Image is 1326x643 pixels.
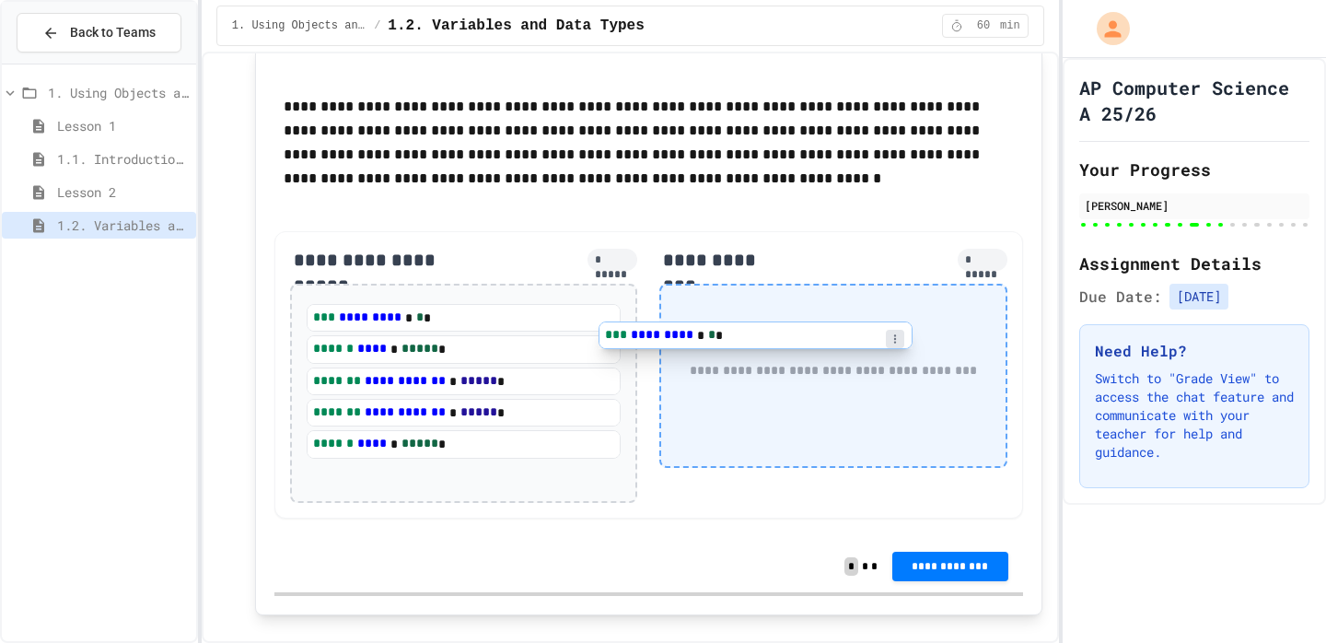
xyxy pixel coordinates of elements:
h2: Your Progress [1079,157,1309,182]
h2: Assignment Details [1079,251,1309,276]
span: 1. Using Objects and Methods [232,18,366,33]
div: My Account [1077,7,1134,50]
span: Due Date: [1079,286,1162,308]
span: / [374,18,380,33]
div: [PERSON_NAME] [1085,197,1304,214]
p: Switch to "Grade View" to access the chat feature and communicate with your teacher for help and ... [1095,369,1294,462]
span: min [1000,18,1020,33]
span: 1.2. Variables and Data Types [388,15,644,37]
button: Back to Teams [17,13,181,53]
span: 60 [969,18,998,33]
h1: AP Computer Science A 25/26 [1079,75,1309,126]
span: [DATE] [1169,284,1228,310]
span: 1.1. Introduction to Algorithms, Programming, and Compilers [57,149,189,169]
h3: Need Help? [1095,340,1294,362]
span: Back to Teams [70,23,156,42]
span: 1. Using Objects and Methods [48,83,189,102]
span: Lesson 2 [57,182,189,202]
span: 1.2. Variables and Data Types [57,216,189,235]
span: Lesson 1 [57,116,189,135]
